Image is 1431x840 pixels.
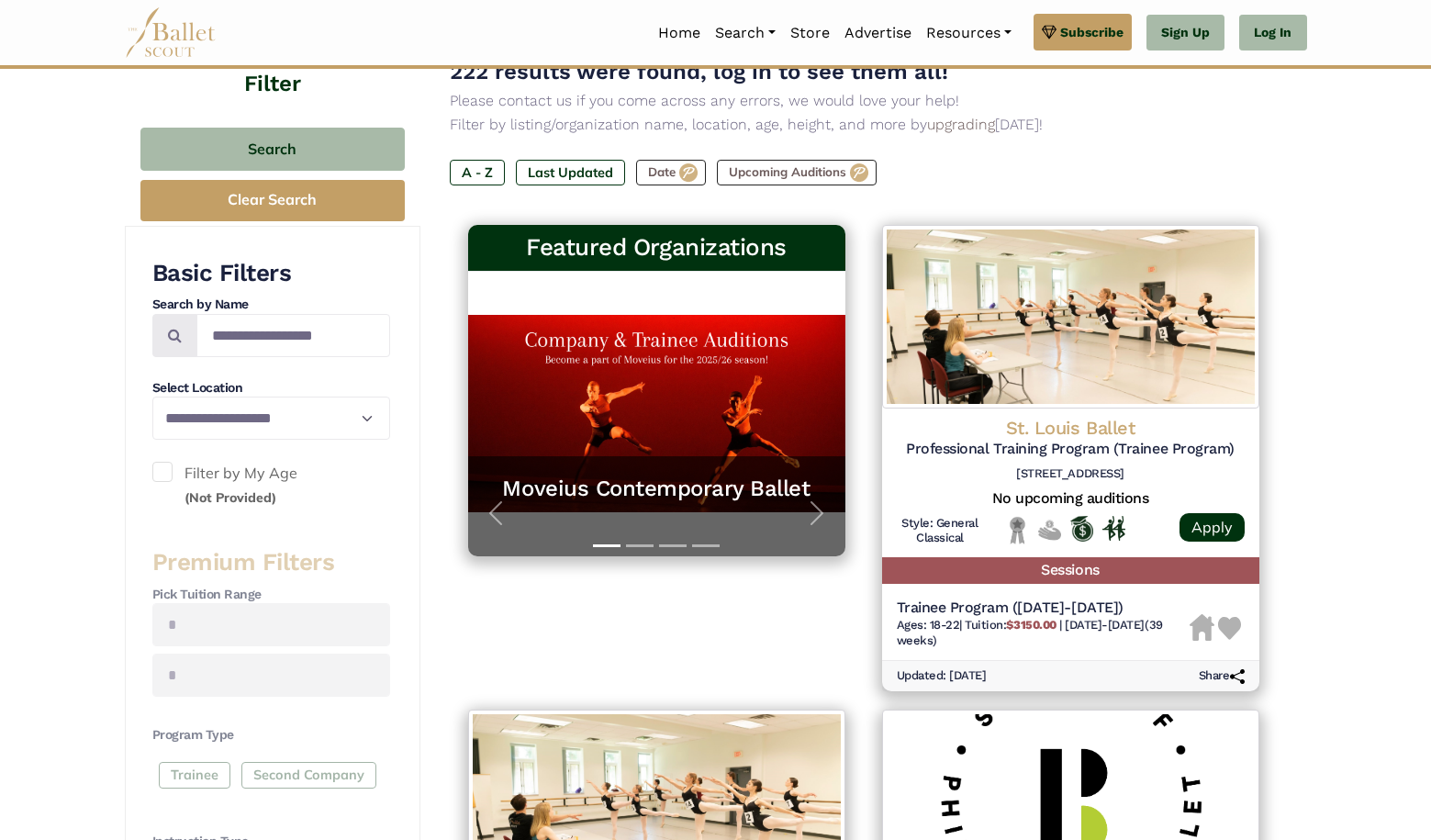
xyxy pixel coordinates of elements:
[927,116,995,133] a: upgrading
[1146,15,1224,51] a: Sign Up
[1179,513,1245,542] a: Apply
[1102,516,1125,540] img: In Person
[152,296,390,314] h4: Search by Name
[450,113,1278,137] p: Filter by listing/organization name, location, age, height, and more by [DATE]!
[897,599,1191,618] h5: Trainee Program ([DATE]-[DATE])
[184,489,276,506] small: (Not Provided)
[897,416,1245,440] h4: St. Louis Ballet
[626,535,654,556] button: Slide 2
[1218,617,1241,640] img: Heart
[152,462,390,509] label: Filter by My Age
[152,726,390,745] h4: Program Type
[450,160,505,185] label: A - Z
[483,232,831,263] h3: Featured Organizations
[897,466,1245,482] h6: [STREET_ADDRESS]
[450,59,948,84] span: 222 results were found, log in to see them all!
[1034,14,1132,50] a: Subscribe
[897,516,984,547] h6: Style: General Classical
[196,314,390,357] input: Search by names...
[140,128,405,171] button: Search
[882,557,1259,584] h5: Sessions
[152,258,390,289] h3: Basic Filters
[152,547,390,578] h3: Premium Filters
[1199,668,1245,684] h6: Share
[636,160,706,185] label: Date
[919,14,1019,52] a: Resources
[140,180,405,221] button: Clear Search
[837,14,919,52] a: Advertise
[1006,516,1029,544] img: Local
[897,440,1245,459] h5: Professional Training Program (Trainee Program)
[593,535,620,556] button: Slide 1
[882,225,1259,409] img: Logo
[1038,516,1061,544] img: No Financial Aid
[783,14,837,52] a: Store
[651,14,708,52] a: Home
[897,668,987,684] h6: Updated: [DATE]
[965,618,1059,632] span: Tuition:
[1060,22,1124,42] span: Subscribe
[486,475,827,503] a: Moveius Contemporary Ballet
[717,160,877,185] label: Upcoming Auditions
[659,535,687,556] button: Slide 3
[1042,22,1056,42] img: gem.svg
[152,379,390,398] h4: Select Location
[897,489,1245,509] h5: No upcoming auditions
[692,535,720,556] button: Slide 4
[1190,614,1214,642] img: Housing Unavailable
[450,89,1278,113] p: Please contact us if you come across any errors, we would love your help!
[516,160,625,185] label: Last Updated
[152,586,390,604] h4: Pick Tuition Range
[1070,516,1093,542] img: Offers Scholarship
[897,618,1191,649] h6: | |
[1006,618,1056,632] b: $3150.00
[1239,15,1306,51] a: Log In
[897,618,1163,647] span: [DATE]-[DATE] (39 weeks)
[897,618,960,632] span: Ages: 18-22
[708,14,783,52] a: Search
